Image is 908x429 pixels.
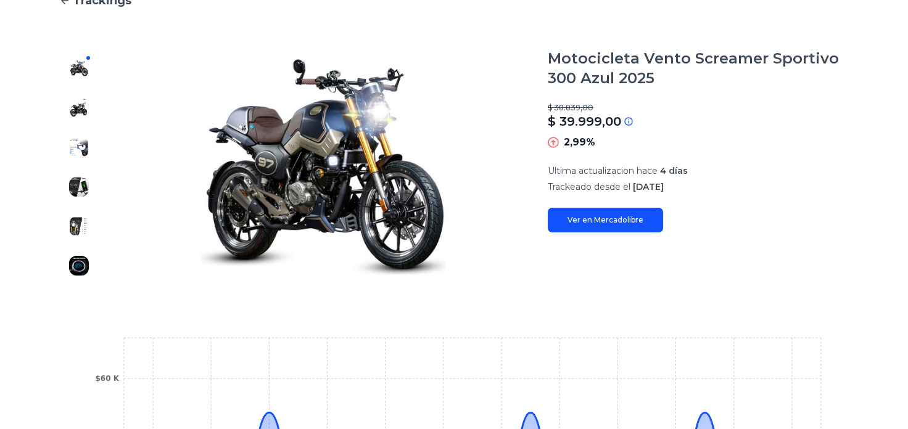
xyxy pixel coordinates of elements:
[95,374,119,383] tspan: $60 K
[69,256,89,276] img: Motocicleta Vento Screamer Sportivo 300 Azul 2025
[69,137,89,157] img: Motocicleta Vento Screamer Sportivo 300 Azul 2025
[69,59,89,78] img: Motocicleta Vento Screamer Sportivo 300 Azul 2025
[123,49,523,285] img: Motocicleta Vento Screamer Sportivo 300 Azul 2025
[548,208,663,232] a: Ver en Mercadolibre
[633,181,664,192] span: [DATE]
[564,135,595,150] p: 2,99%
[548,165,658,176] span: Ultima actualizacion hace
[69,216,89,236] img: Motocicleta Vento Screamer Sportivo 300 Azul 2025
[69,177,89,197] img: Motocicleta Vento Screamer Sportivo 300 Azul 2025
[548,103,849,113] p: $ 38.839,00
[548,181,630,192] span: Trackeado desde el
[69,98,89,118] img: Motocicleta Vento Screamer Sportivo 300 Azul 2025
[548,49,849,88] h1: Motocicleta Vento Screamer Sportivo 300 Azul 2025
[660,165,688,176] span: 4 días
[548,113,621,130] p: $ 39.999,00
